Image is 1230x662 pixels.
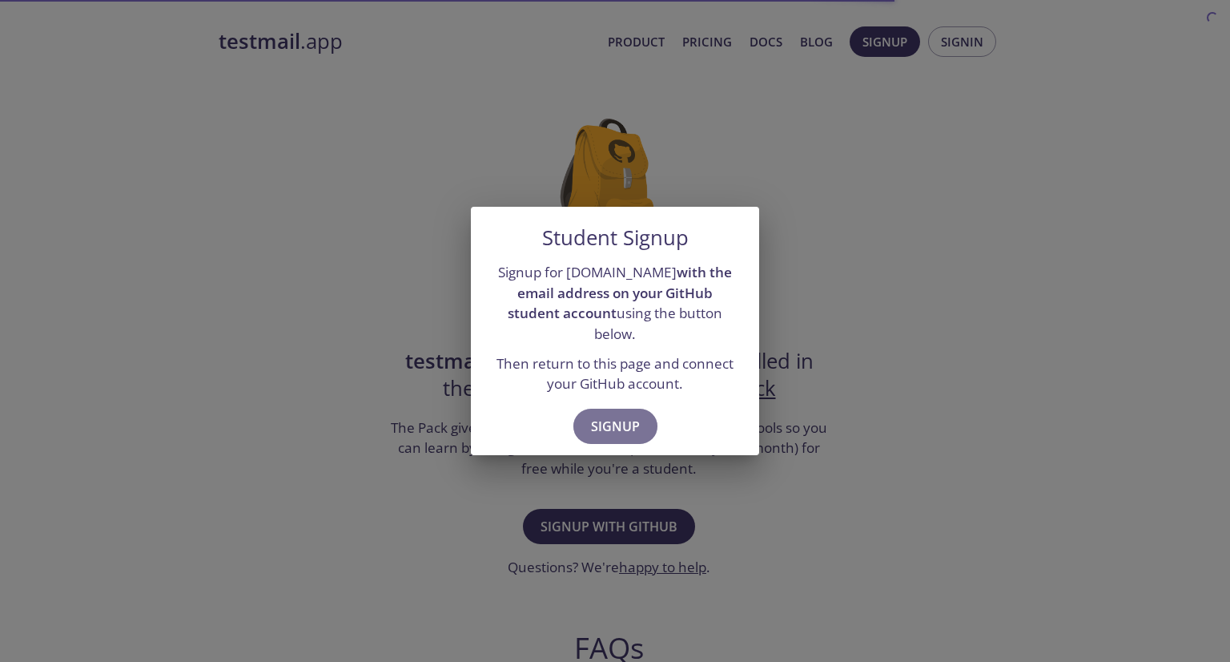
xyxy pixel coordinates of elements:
p: Then return to this page and connect your GitHub account. [490,353,740,394]
span: Signup [591,415,640,438]
p: Signup for [DOMAIN_NAME] using the button below. [490,262,740,345]
h5: Student Signup [542,226,689,250]
strong: with the email address on your GitHub student account [508,263,732,322]
button: Signup [573,409,657,444]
